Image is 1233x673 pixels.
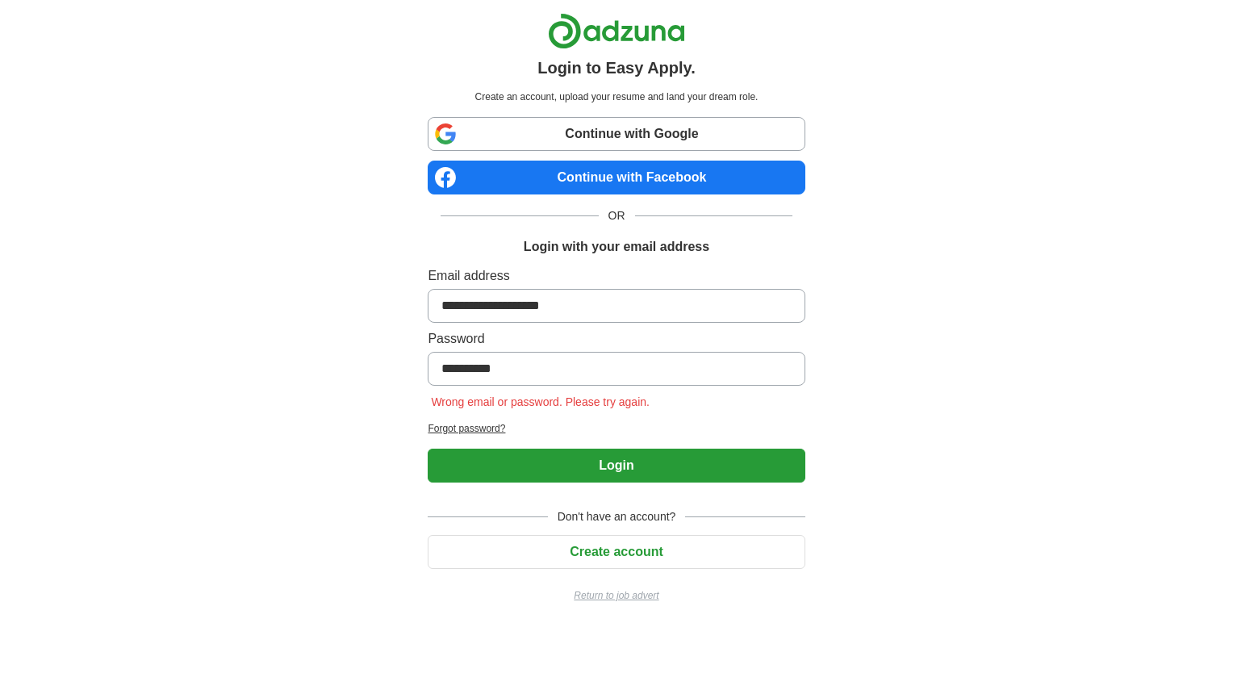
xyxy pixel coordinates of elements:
[599,207,635,224] span: OR
[548,13,685,49] img: Adzuna logo
[428,449,805,483] button: Login
[428,266,805,286] label: Email address
[524,237,709,257] h1: Login with your email address
[548,508,686,525] span: Don't have an account?
[428,161,805,194] a: Continue with Facebook
[428,395,653,408] span: Wrong email or password. Please try again.
[428,588,805,603] a: Return to job advert
[428,329,805,349] label: Password
[428,421,805,436] a: Forgot password?
[537,56,696,80] h1: Login to Easy Apply.
[428,545,805,558] a: Create account
[428,535,805,569] button: Create account
[431,90,801,104] p: Create an account, upload your resume and land your dream role.
[428,117,805,151] a: Continue with Google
